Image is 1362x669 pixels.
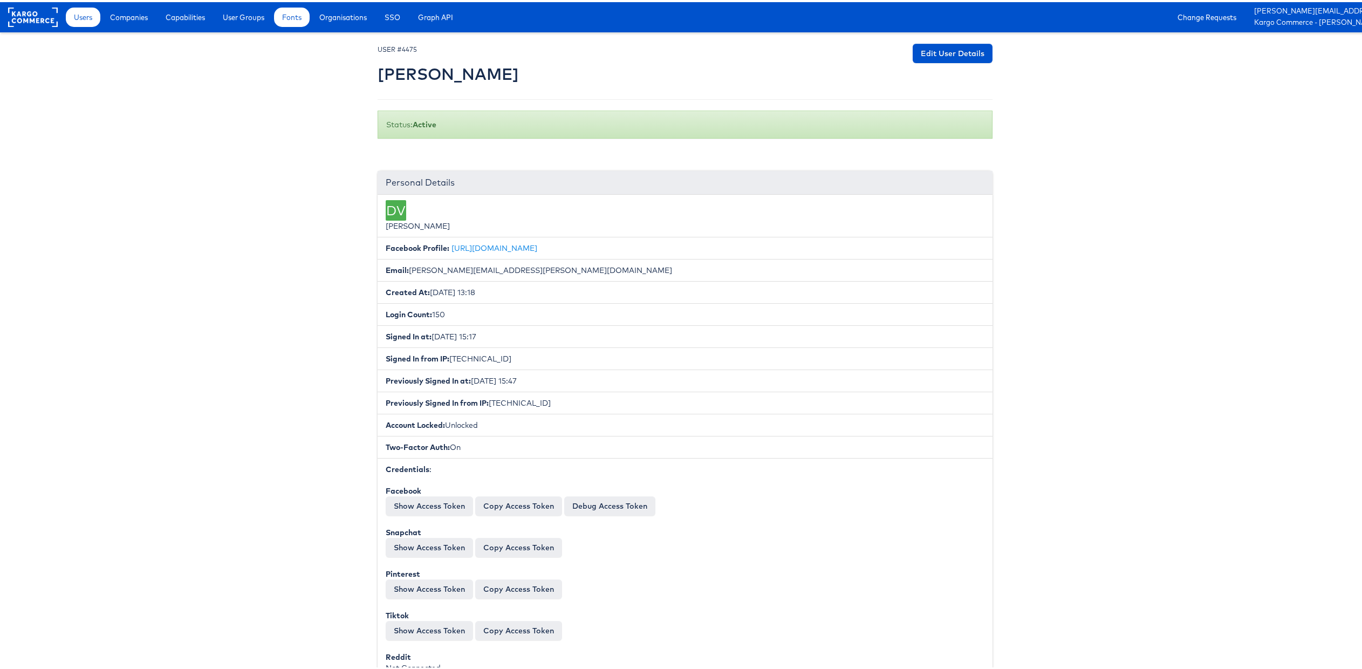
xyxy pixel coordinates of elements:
b: Pinterest [386,567,420,577]
small: USER #4475 [378,43,417,51]
b: Snapchat [386,525,421,535]
button: Show Access Token [386,536,473,555]
li: [PERSON_NAME] [378,193,993,235]
li: [TECHNICAL_ID] [378,345,993,368]
a: Debug Access Token [564,494,655,514]
button: Show Access Token [386,494,473,514]
a: Companies [102,5,156,25]
b: Email: [386,263,409,273]
a: SSO [377,5,408,25]
span: Fonts [282,10,302,21]
a: Graph API [410,5,461,25]
li: [TECHNICAL_ID] [378,390,993,412]
li: [DATE] 15:47 [378,367,993,390]
a: Users [66,5,100,25]
li: Unlocked [378,412,993,434]
b: Active [413,118,436,127]
a: [PERSON_NAME][EMAIL_ADDRESS][PERSON_NAME][DOMAIN_NAME] [1254,4,1362,15]
a: Capabilities [158,5,213,25]
button: Show Access Token [386,577,473,597]
b: Signed In from IP: [386,352,449,361]
b: Facebook [386,484,421,494]
li: On [378,434,993,456]
b: Signed In at: [386,330,432,339]
a: Fonts [274,5,310,25]
a: User Groups [215,5,272,25]
span: User Groups [223,10,264,21]
a: Organisations [311,5,375,25]
b: Account Locked: [386,418,445,428]
div: Status: [378,108,993,136]
span: Graph API [418,10,453,21]
b: Reddit [386,650,411,660]
b: Login Count: [386,308,432,317]
span: Users [74,10,92,21]
a: [URL][DOMAIN_NAME] [451,241,537,251]
li: [DATE] 13:18 [378,279,993,302]
b: Tiktok [386,609,409,618]
button: Copy Access Token [475,619,562,638]
li: [DATE] 15:17 [378,323,993,346]
b: Credentials [386,462,429,472]
b: Previously Signed In from IP: [386,396,489,406]
button: Copy Access Token [475,536,562,555]
button: Copy Access Token [475,577,562,597]
div: DV [386,198,406,219]
h2: [PERSON_NAME] [378,63,519,81]
li: 150 [378,301,993,324]
a: Kargo Commerce - [PERSON_NAME] [1254,15,1362,26]
span: SSO [385,10,400,21]
button: Show Access Token [386,619,473,638]
a: Edit User Details [913,42,993,61]
div: Personal Details [378,169,993,193]
span: Companies [110,10,148,21]
span: Capabilities [166,10,205,21]
a: Change Requests [1169,5,1244,25]
li: [PERSON_NAME][EMAIL_ADDRESS][PERSON_NAME][DOMAIN_NAME] [378,257,993,279]
span: Organisations [319,10,367,21]
b: Created At: [386,285,430,295]
button: Copy Access Token [475,494,562,514]
b: Two-Factor Auth: [386,440,450,450]
b: Facebook Profile: [386,241,449,251]
b: Previously Signed In at: [386,374,471,384]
